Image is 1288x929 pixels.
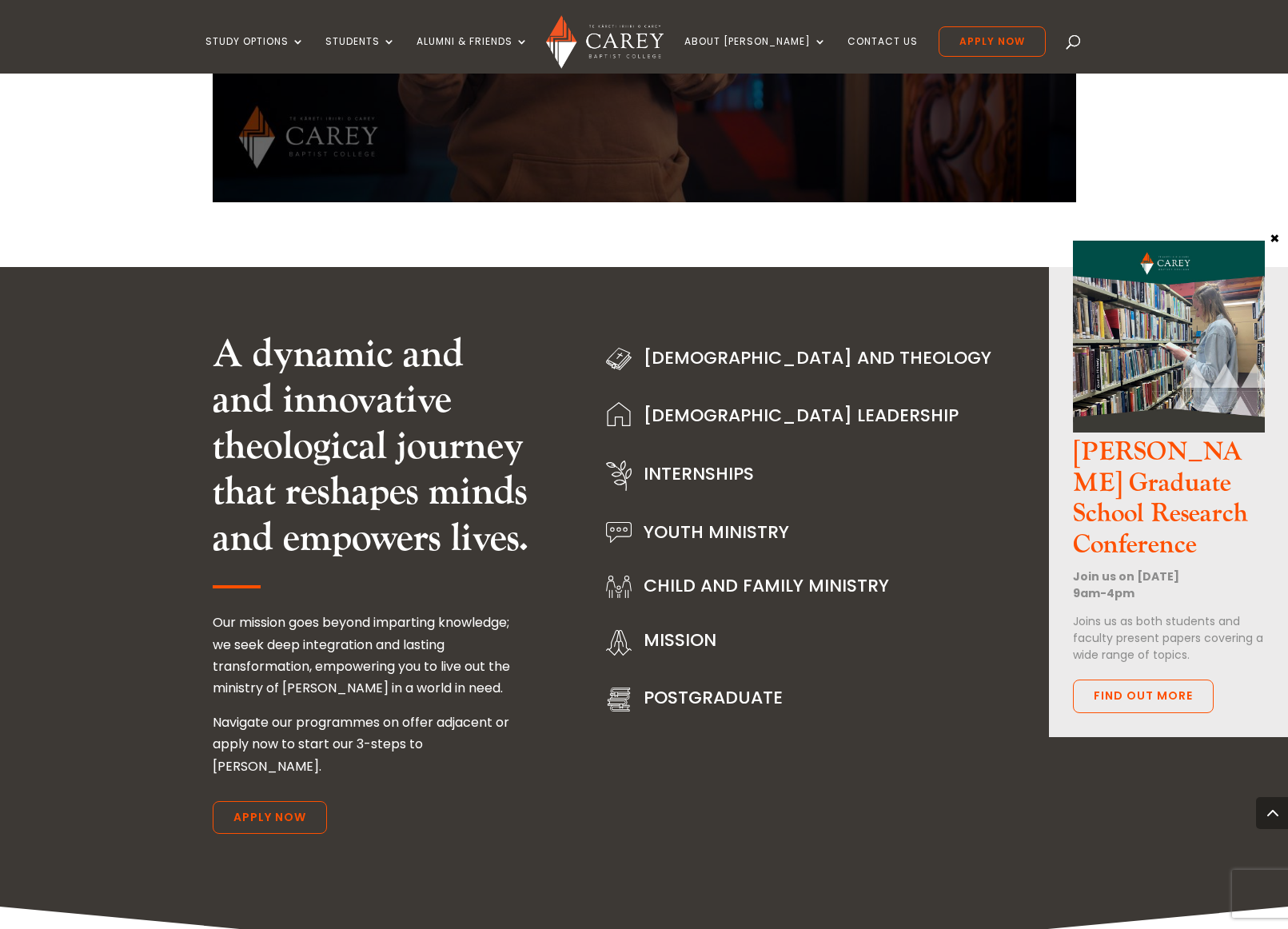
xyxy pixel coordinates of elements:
a: Apply Now [939,26,1046,57]
a: [DEMOGRAPHIC_DATA] Leadership [644,403,959,428]
a: Youth Ministry [644,520,789,544]
a: Students [325,36,396,74]
h3: [PERSON_NAME] Graduate School Research Conference [1073,437,1265,568]
img: Speech bubble [606,522,632,543]
a: Find out more [1073,680,1214,713]
img: Stack of books [606,688,632,712]
a: Apply Now [213,801,327,835]
a: About [PERSON_NAME] [684,36,827,74]
a: PostGraduate [644,685,783,710]
img: Building [606,402,632,426]
img: Family [606,576,632,598]
p: Navigate our programmes on offer adjacent or apply now to start our 3-steps to [PERSON_NAME]. [213,712,529,777]
img: Carey Baptist College [546,15,664,69]
a: CGS Research Conference [1073,419,1265,437]
a: Mission [644,628,716,652]
a: [DEMOGRAPHIC_DATA] and Theology [644,345,991,370]
h2: A dynamic and and innovative theological journey that reshapes minds and empowers lives. [213,332,529,570]
a: Contact Us [847,36,918,74]
a: Internships [644,461,754,486]
img: Hands in prayer position [606,630,632,656]
button: Close [1267,230,1283,245]
p: Joins us as both students and faculty present papers covering a wide range of topics. [1073,613,1265,664]
a: Alumni & Friends [417,36,528,74]
img: Bible [606,348,632,370]
strong: 9am-4pm [1073,585,1134,601]
a: Child and Family Ministry [644,573,889,598]
img: CGS Research Conference [1073,241,1265,433]
div: Our mission goes beyond imparting knowledge; we seek deep integration and lasting transformation,... [213,612,529,776]
a: Study Options [205,36,305,74]
img: Plant [606,461,632,491]
strong: Join us on [DATE] [1073,568,1179,584]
